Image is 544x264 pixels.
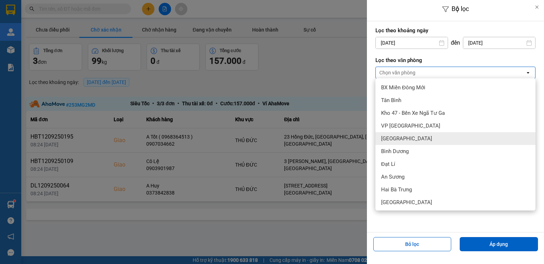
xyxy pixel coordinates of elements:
span: Tân Bình [381,97,401,104]
span: Kho 47 - Bến Xe Ngã Tư Ga [381,109,445,117]
span: VP [GEOGRAPHIC_DATA] [381,122,440,129]
span: Bình Dương [381,148,409,155]
input: Select a date. [463,37,535,49]
label: Lọc theo văn phòng [375,57,535,64]
span: An Sương [381,173,404,180]
span: Hai Bà Trưng [381,186,412,193]
input: Select a date. [376,37,448,49]
div: đến [448,39,463,46]
button: Bỏ lọc [373,237,452,251]
svg: open [525,70,531,75]
button: Áp dụng [460,237,538,251]
span: Bộ lọc [452,5,469,12]
span: [GEOGRAPHIC_DATA] [381,135,432,142]
span: [GEOGRAPHIC_DATA] [381,199,432,206]
span: BX Miền Đông Mới [381,84,425,91]
label: Lọc theo khoảng ngày [375,27,535,34]
ul: Menu [375,78,535,210]
span: Đạt Lí [381,161,395,168]
div: Chọn văn phòng [379,69,415,76]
